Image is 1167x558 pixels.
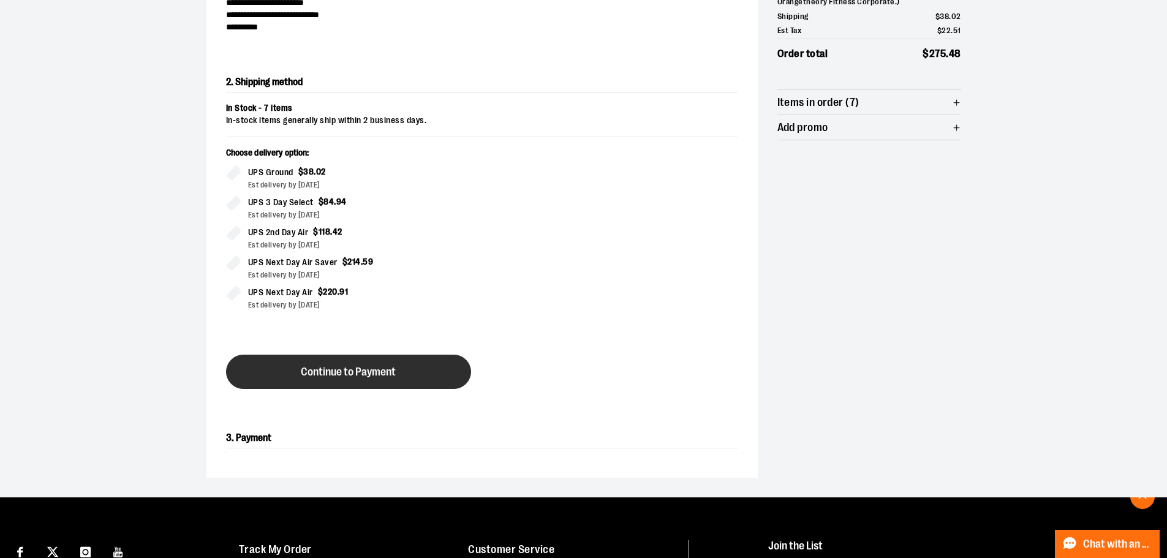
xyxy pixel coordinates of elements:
[313,227,319,236] span: $
[1083,538,1152,550] span: Chat with an Expert
[946,48,949,59] span: .
[951,26,953,35] span: .
[314,167,316,176] span: .
[303,167,314,176] span: 38
[777,10,809,23] span: Shipping
[777,97,859,108] span: Items in order (7)
[336,197,347,206] span: 94
[226,147,472,165] p: Choose delivery option:
[319,197,324,206] span: $
[226,72,738,92] h2: 2. Shipping method
[248,165,293,179] span: UPS Ground
[319,227,331,236] span: 118
[226,195,241,210] input: UPS 3 Day Select$84.94Est delivery by [DATE]
[777,115,961,140] button: Add promo
[226,355,471,389] button: Continue to Payment
[949,12,951,21] span: .
[226,285,241,300] input: UPS Next Day Air$220.91Est delivery by [DATE]
[301,366,396,378] span: Continue to Payment
[339,287,348,296] span: 91
[935,12,940,21] span: $
[334,197,336,206] span: .
[777,25,802,37] span: Est Tax
[347,257,361,266] span: 214
[937,26,942,35] span: $
[363,257,373,266] span: 59
[248,225,309,239] span: UPS 2nd Day Air
[323,197,334,206] span: 84
[248,255,338,270] span: UPS Next Day Air Saver
[777,122,828,134] span: Add promo
[226,428,738,448] h2: 3. Payment
[338,287,340,296] span: .
[777,46,828,62] span: Order total
[942,26,951,35] span: 22
[248,239,472,251] div: Est delivery by [DATE]
[298,167,304,176] span: $
[248,195,314,209] span: UPS 3 Day Select
[318,287,323,296] span: $
[226,255,241,270] input: UPS Next Day Air Saver$214.59Est delivery by [DATE]
[333,227,342,236] span: 42
[226,102,738,115] div: In Stock - 7 items
[468,543,554,556] a: Customer Service
[949,48,961,59] span: 48
[929,48,946,59] span: 275
[323,287,338,296] span: 220
[342,257,348,266] span: $
[953,26,961,35] span: 51
[1055,530,1160,558] button: Chat with an Expert
[248,285,313,300] span: UPS Next Day Air
[777,90,961,115] button: Items in order (7)
[316,167,326,176] span: 02
[47,546,58,557] img: Twitter
[951,12,961,21] span: 02
[940,12,949,21] span: 38
[248,209,472,221] div: Est delivery by [DATE]
[226,225,241,240] input: UPS 2nd Day Air$118.42Est delivery by [DATE]
[239,543,312,556] a: Track My Order
[226,115,738,127] div: In-stock items generally ship within 2 business days.
[248,300,472,311] div: Est delivery by [DATE]
[248,270,472,281] div: Est delivery by [DATE]
[248,179,472,190] div: Est delivery by [DATE]
[330,227,333,236] span: .
[923,48,929,59] span: $
[361,257,363,266] span: .
[226,165,241,180] input: UPS Ground$38.02Est delivery by [DATE]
